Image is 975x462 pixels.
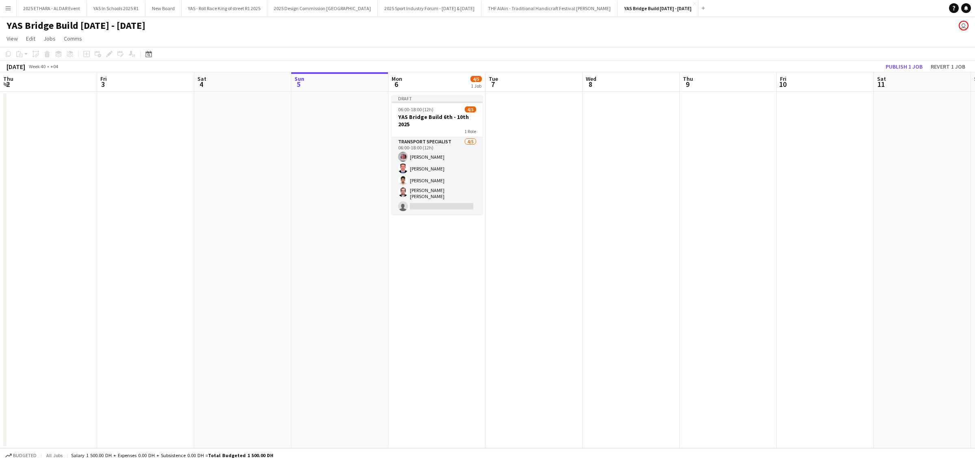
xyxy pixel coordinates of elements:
[465,106,476,112] span: 4/5
[470,76,482,82] span: 4/5
[182,0,267,16] button: YAS - Roll Race King of street R1 2025
[392,95,483,101] div: Draft
[877,75,886,82] span: Sat
[487,80,498,89] span: 7
[197,75,206,82] span: Sat
[392,75,402,82] span: Mon
[617,0,698,16] button: YAS Bridge Build [DATE] - [DATE]
[87,0,145,16] button: YAS In Schools 2025 R1
[145,0,182,16] button: New Board
[392,113,483,128] h3: YAS Bridge Build 6th - 10th 2025
[398,106,433,112] span: 06:00-18:00 (12h)
[392,137,483,214] app-card-role: Transport Specialist4/506:00-18:00 (12h)[PERSON_NAME][PERSON_NAME][PERSON_NAME][PERSON_NAME] [PER...
[2,80,13,89] span: 2
[585,80,596,89] span: 8
[196,80,206,89] span: 4
[99,80,107,89] span: 3
[682,80,693,89] span: 9
[959,21,968,30] app-user-avatar: Edward Francowic
[876,80,886,89] span: 11
[471,83,481,89] div: 1 Job
[295,75,304,82] span: Sun
[13,453,37,458] span: Budgeted
[779,80,786,89] span: 10
[464,128,476,134] span: 1 Role
[17,0,87,16] button: 2025 ETHARA - ALDAR Event
[23,33,39,44] a: Edit
[3,33,21,44] a: View
[26,35,35,42] span: Edit
[489,75,498,82] span: Tue
[61,33,85,44] a: Comms
[3,75,13,82] span: Thu
[6,19,145,32] h1: YAS Bridge Build [DATE] - [DATE]
[64,35,82,42] span: Comms
[293,80,304,89] span: 5
[71,452,273,458] div: Salary 1 500.00 DH + Expenses 0.00 DH + Subsistence 0.00 DH =
[43,35,56,42] span: Jobs
[6,63,25,71] div: [DATE]
[6,35,18,42] span: View
[40,33,59,44] a: Jobs
[882,61,926,72] button: Publish 1 job
[208,452,273,458] span: Total Budgeted 1 500.00 DH
[50,63,58,69] div: +04
[100,75,107,82] span: Fri
[927,61,968,72] button: Revert 1 job
[390,80,402,89] span: 6
[267,0,378,16] button: 2025 Design Commission [GEOGRAPHIC_DATA]
[4,451,38,460] button: Budgeted
[45,452,64,458] span: All jobs
[378,0,481,16] button: 2025 Sport Industry Forum - [DATE] & [DATE]
[481,0,617,16] button: THF AlAin - Traditional Handicraft Festival [PERSON_NAME]
[392,95,483,214] app-job-card: Draft06:00-18:00 (12h)4/5YAS Bridge Build 6th - 10th 20251 RoleTransport Specialist4/506:00-18:00...
[683,75,693,82] span: Thu
[586,75,596,82] span: Wed
[27,63,47,69] span: Week 40
[780,75,786,82] span: Fri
